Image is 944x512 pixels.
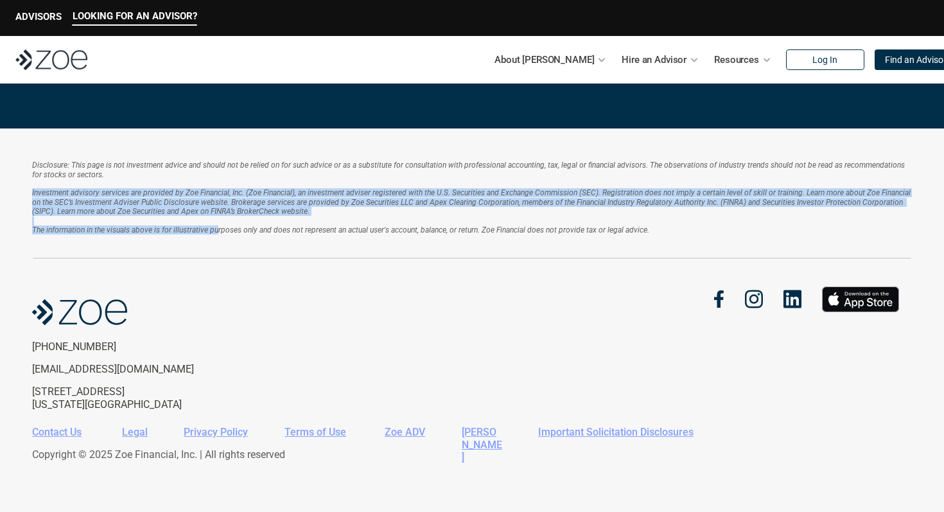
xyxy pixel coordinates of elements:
p: Hire an Advisor [622,50,686,69]
em: The information in the visuals above is for illustrative purposes only and does not represent an ... [32,225,649,234]
a: Contact Us [32,426,82,438]
a: Terms of Use [284,426,346,438]
p: [PHONE_NUMBER] [32,340,243,353]
p: [EMAIL_ADDRESS][DOMAIN_NAME] [32,363,243,375]
a: Important Solicitation Disclosures [538,426,694,438]
p: Copyright © 2025 Zoe Financial, Inc. | All rights reserved [32,448,902,461]
p: ADVISORS [15,11,62,22]
a: [PERSON_NAME] [462,426,502,463]
p: About [PERSON_NAME] [494,50,594,69]
p: Log In [812,55,837,66]
a: Privacy Policy [184,426,248,438]
p: LOOKING FOR AN ADVISOR? [73,10,197,22]
em: Investment advisory services are provided by Zoe Financial, Inc. (Zoe Financial), an investment a... [32,188,913,216]
p: Resources [714,50,759,69]
em: Disclosure: This page is not investment advice and should not be relied on for such advice or as ... [32,161,907,179]
a: Legal [122,426,148,438]
a: Log In [786,49,864,70]
a: Zoe ADV [385,426,425,438]
p: [STREET_ADDRESS] [US_STATE][GEOGRAPHIC_DATA] [32,385,243,410]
